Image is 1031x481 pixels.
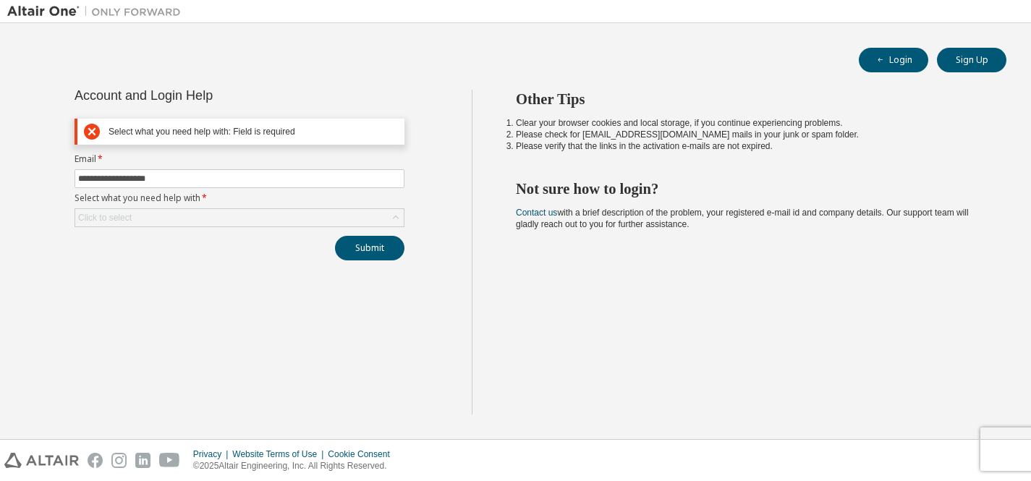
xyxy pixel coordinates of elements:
h2: Other Tips [516,90,980,108]
a: Contact us [516,208,557,218]
span: with a brief description of the problem, your registered e-mail id and company details. Our suppo... [516,208,969,229]
label: Email [75,153,404,165]
img: instagram.svg [111,453,127,468]
img: youtube.svg [159,453,180,468]
img: altair_logo.svg [4,453,79,468]
li: Please check for [EMAIL_ADDRESS][DOMAIN_NAME] mails in your junk or spam folder. [516,129,980,140]
div: Click to select [78,212,132,224]
div: Click to select [75,209,404,226]
button: Login [859,48,928,72]
h2: Not sure how to login? [516,179,980,198]
li: Clear your browser cookies and local storage, if you continue experiencing problems. [516,117,980,129]
label: Select what you need help with [75,192,404,204]
p: © 2025 Altair Engineering, Inc. All Rights Reserved. [193,460,399,472]
div: Website Terms of Use [232,448,328,460]
button: Submit [335,236,404,260]
button: Sign Up [937,48,1006,72]
li: Please verify that the links in the activation e-mails are not expired. [516,140,980,152]
div: Cookie Consent [328,448,398,460]
div: Account and Login Help [75,90,339,101]
img: facebook.svg [88,453,103,468]
div: Select what you need help with: Field is required [109,127,398,137]
div: Privacy [193,448,232,460]
img: linkedin.svg [135,453,150,468]
img: Altair One [7,4,188,19]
